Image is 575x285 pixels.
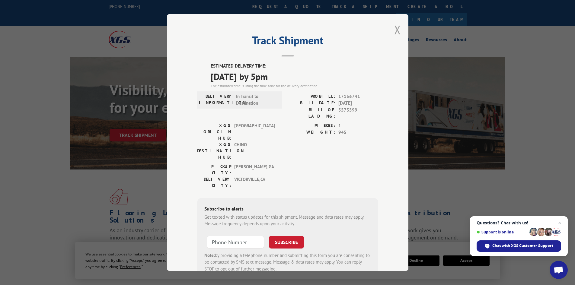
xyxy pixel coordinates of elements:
[197,176,231,189] label: DELIVERY CITY:
[556,219,563,226] span: Close chat
[550,261,568,279] div: Open chat
[197,36,378,48] h2: Track Shipment
[234,176,275,189] span: VICTORVILLE , CA
[197,122,231,141] label: XGS ORIGIN HUB:
[338,100,378,107] span: [DATE]
[211,83,378,89] div: The estimated time is using the time zone for the delivery destination.
[234,122,275,141] span: [GEOGRAPHIC_DATA]
[288,129,335,136] label: WEIGHT:
[204,252,371,273] div: by providing a telephone number and submitting this form you are consenting to be contacted by SM...
[288,107,335,119] label: BILL OF LADING:
[211,63,378,70] label: ESTIMATED DELIVERY TIME:
[207,236,264,249] input: Phone Number
[197,163,231,176] label: PICKUP CITY:
[338,93,378,100] span: 17156741
[204,214,371,227] div: Get texted with status updates for this shipment. Message and data rates may apply. Message frequ...
[338,107,378,119] span: 5573599
[338,129,378,136] span: 945
[199,93,233,107] label: DELIVERY INFORMATION:
[288,122,335,129] label: PIECES:
[477,220,561,225] span: Questions? Chat with us!
[211,70,378,83] span: [DATE] by 5pm
[338,122,378,129] span: 1
[204,252,215,258] strong: Note:
[234,163,275,176] span: [PERSON_NAME] , GA
[197,141,231,160] label: XGS DESTINATION HUB:
[236,93,277,107] span: In Transit to Destination
[394,22,401,38] button: Close modal
[288,100,335,107] label: BILL DATE:
[477,230,527,234] span: Support is online
[269,236,304,249] button: SUBSCRIBE
[477,240,561,252] div: Chat with XGS Customer Support
[204,205,371,214] div: Subscribe to alerts
[492,243,553,249] span: Chat with XGS Customer Support
[234,141,275,160] span: CHINO
[288,93,335,100] label: PROBILL:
